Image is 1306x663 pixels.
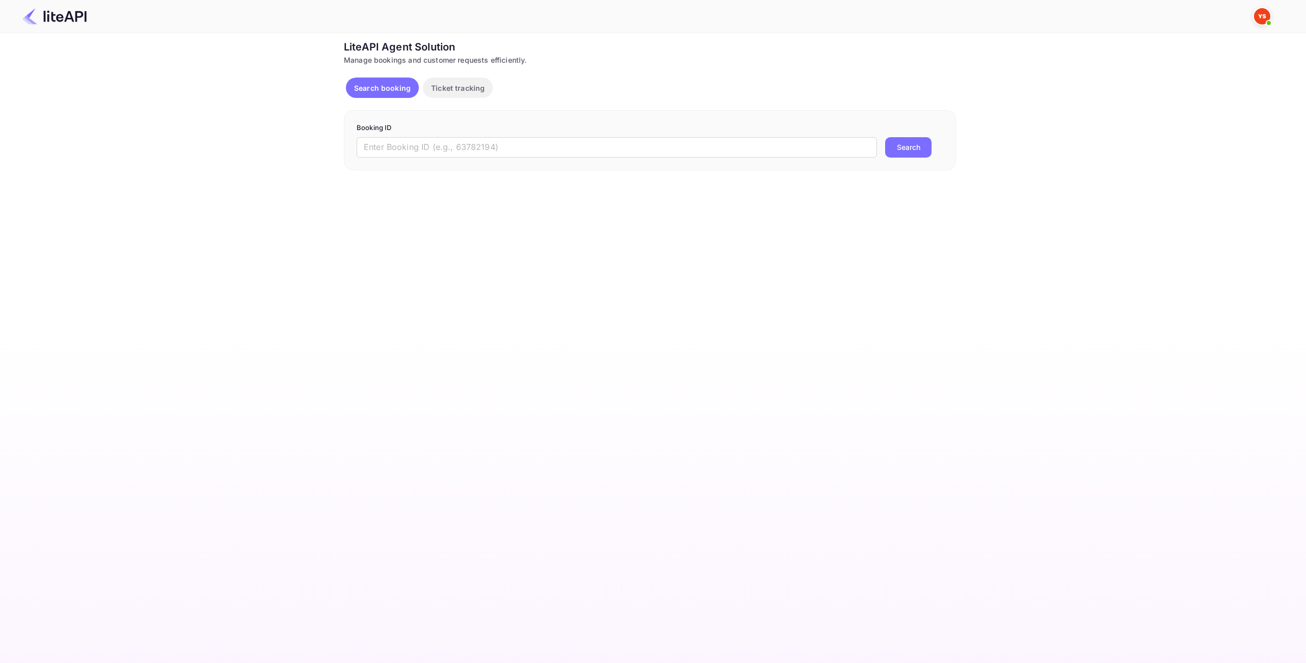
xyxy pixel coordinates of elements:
[431,83,485,93] p: Ticket tracking
[1254,8,1270,24] img: Yandex Support
[885,137,932,158] button: Search
[357,137,877,158] input: Enter Booking ID (e.g., 63782194)
[22,8,87,24] img: LiteAPI Logo
[354,83,411,93] p: Search booking
[344,39,956,55] div: LiteAPI Agent Solution
[357,123,943,133] p: Booking ID
[344,55,956,65] div: Manage bookings and customer requests efficiently.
